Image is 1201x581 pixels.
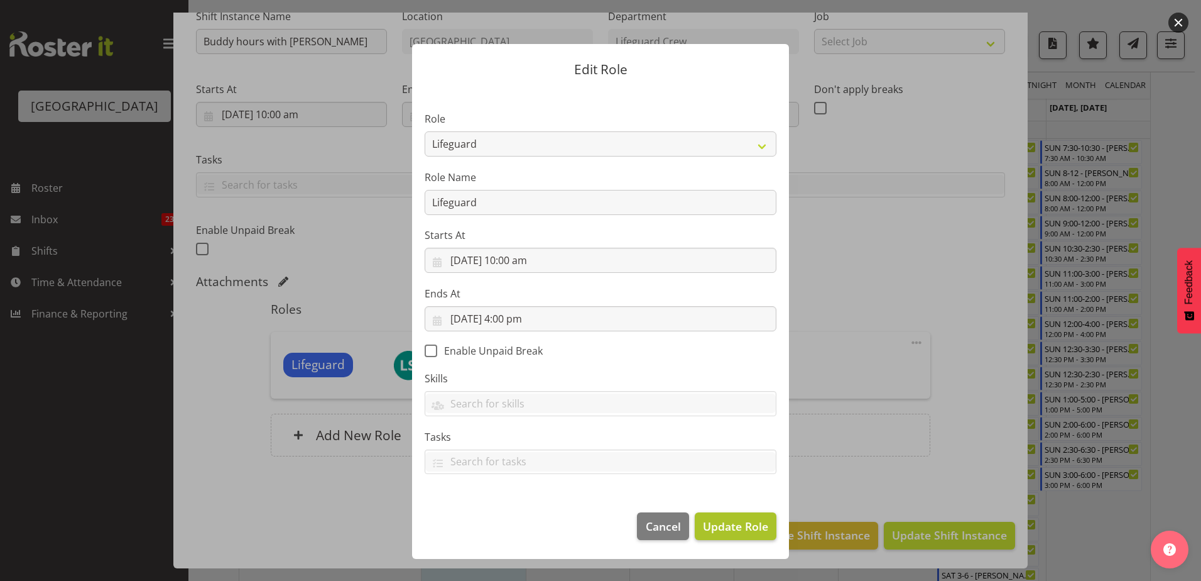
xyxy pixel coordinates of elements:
button: Update Role [695,512,776,540]
input: E.g. Waiter 1 [425,190,776,215]
label: Ends At [425,286,776,301]
label: Role Name [425,170,776,185]
button: Cancel [637,512,688,540]
label: Starts At [425,228,776,243]
span: Cancel [646,518,681,534]
span: Feedback [1183,260,1195,304]
p: Edit Role [425,63,776,76]
input: Click to select... [425,306,776,331]
input: Click to select... [425,248,776,273]
span: Update Role [703,518,768,534]
button: Feedback - Show survey [1177,248,1201,333]
label: Role [425,111,776,126]
img: help-xxl-2.png [1163,543,1176,556]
